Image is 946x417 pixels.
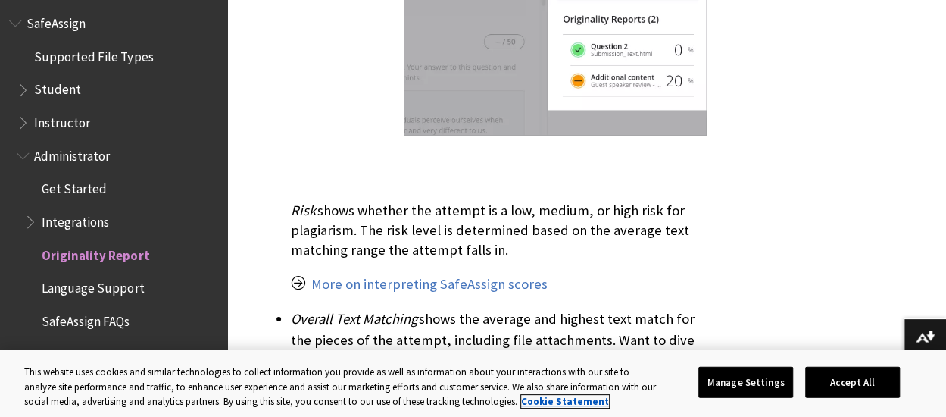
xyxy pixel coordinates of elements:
[42,209,109,230] span: Integrations
[9,11,218,400] nav: Book outline for Blackboard SafeAssign
[42,276,144,296] span: Language Support
[42,309,130,329] span: SafeAssign FAQs
[34,143,110,164] span: Administrator
[42,342,111,362] span: AI Plagiarism
[805,366,900,398] button: Accept All
[291,309,707,393] li: shows the average and highest text match for the pieces of the attempt, including file attachment...
[24,365,662,409] div: This website uses cookies and similar technologies to collect information you provide as well as ...
[698,366,793,398] button: Manage Settings
[27,11,86,31] span: SafeAssign
[42,177,107,197] span: Get Started
[291,310,417,328] span: Overall Text Matching
[311,275,548,293] a: More on interpreting SafeAssign scores
[34,110,90,130] span: Instructor
[34,44,153,64] span: Supported File Types
[34,77,81,98] span: Student
[42,243,149,263] span: Originality Report
[521,395,609,408] a: More information about your privacy, opens in a new tab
